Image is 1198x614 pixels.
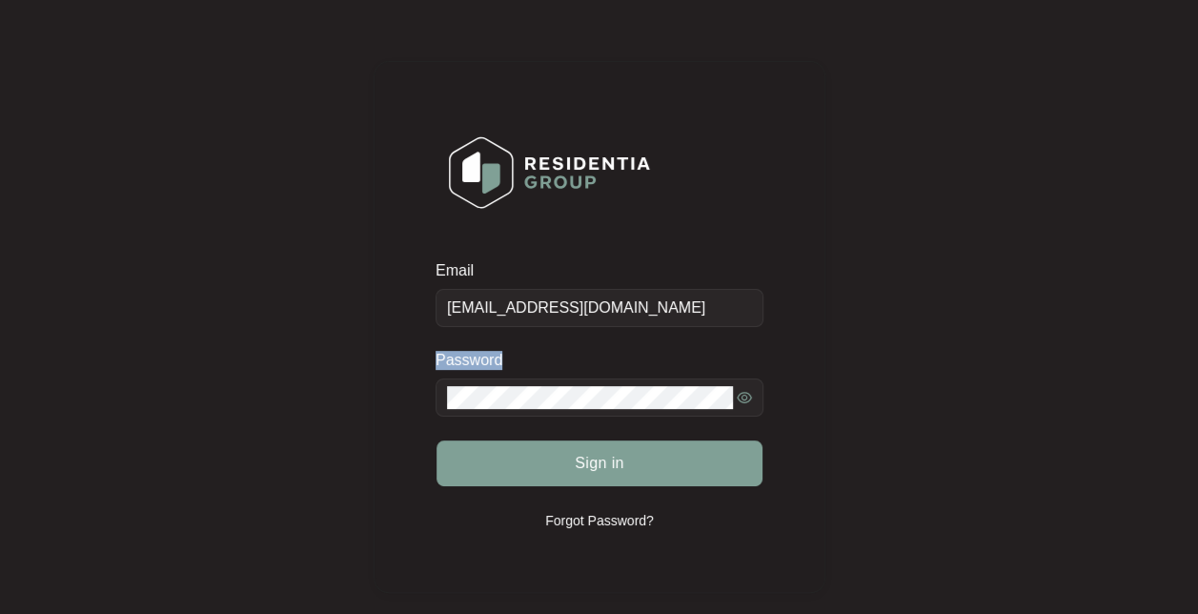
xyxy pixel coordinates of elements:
[447,386,733,409] input: Password
[436,289,763,327] input: Email
[737,390,752,405] span: eye
[436,351,517,370] label: Password
[545,511,654,530] p: Forgot Password?
[437,124,662,221] img: Login Logo
[575,452,624,475] span: Sign in
[437,440,762,486] button: Sign in
[436,261,487,280] label: Email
